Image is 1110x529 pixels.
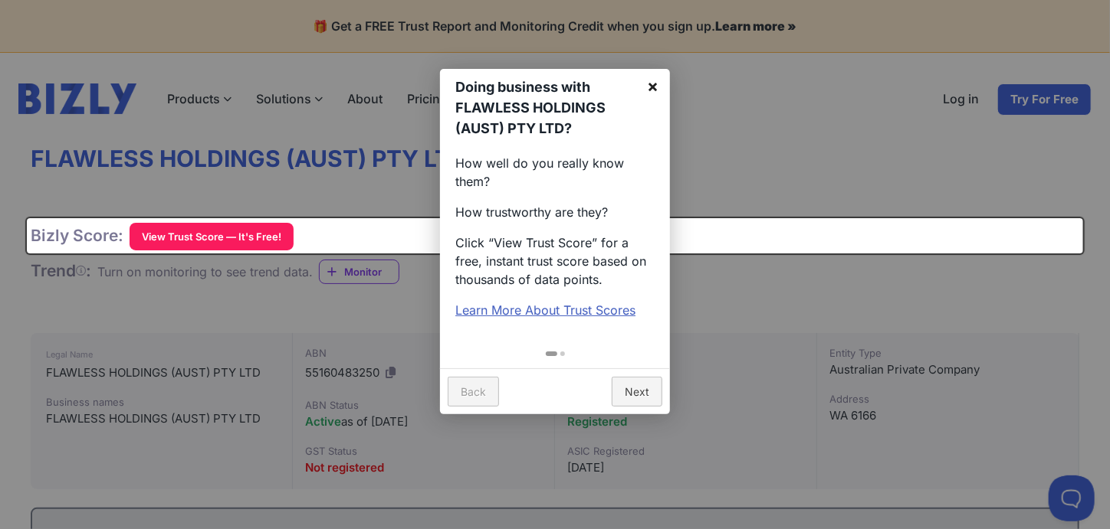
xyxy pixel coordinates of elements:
a: Learn More About Trust Scores [455,302,635,318]
p: How trustworthy are they? [455,203,655,221]
a: Next [612,377,662,407]
h1: Doing business with FLAWLESS HOLDINGS (AUST) PTY LTD? [455,77,635,139]
a: Back [448,377,499,407]
a: × [635,69,670,103]
p: How well do you really know them? [455,154,655,191]
p: Click “View Trust Score” for a free, instant trust score based on thousands of data points. [455,233,655,289]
